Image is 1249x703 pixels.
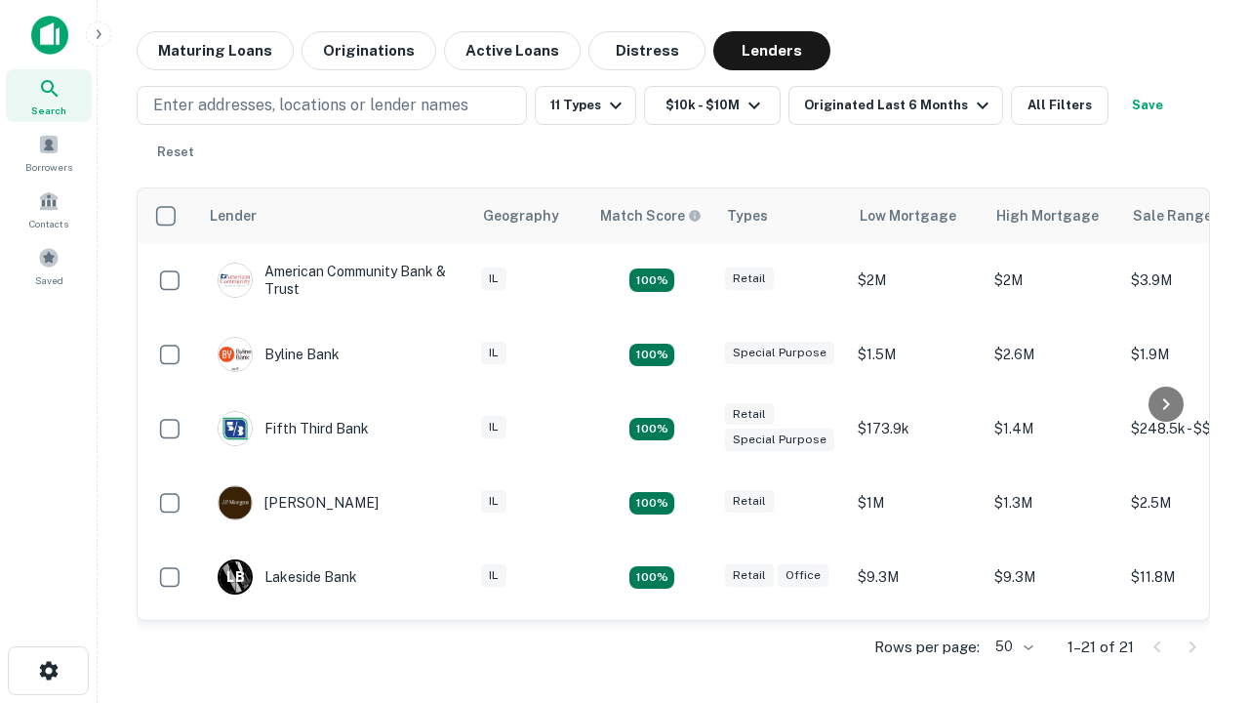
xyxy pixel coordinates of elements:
p: Rows per page: [874,636,980,659]
div: American Community Bank & Trust [218,263,452,298]
div: Low Mortgage [860,204,956,227]
td: $7M [985,614,1121,688]
iframe: Chat Widget [1151,547,1249,641]
th: High Mortgage [985,188,1121,243]
img: capitalize-icon.png [31,16,68,55]
div: Matching Properties: 2, hasApolloMatch: undefined [629,269,674,292]
a: Borrowers [6,126,92,179]
div: Matching Properties: 3, hasApolloMatch: undefined [629,344,674,367]
th: Capitalize uses an advanced AI algorithm to match your search with the best lender. The match sco... [588,188,715,243]
button: Save your search to get updates of matches that match your search criteria. [1116,86,1179,125]
a: Saved [6,239,92,292]
div: High Mortgage [996,204,1099,227]
td: $2M [848,243,985,317]
div: 50 [987,633,1036,661]
td: $1.4M [985,392,1121,466]
td: $173.9k [848,392,985,466]
span: Contacts [29,216,68,231]
div: [PERSON_NAME] [218,485,379,520]
th: Low Mortgage [848,188,985,243]
div: Capitalize uses an advanced AI algorithm to match your search with the best lender. The match sco... [600,205,702,227]
div: Special Purpose [725,342,834,364]
button: Distress [588,31,705,70]
button: Enter addresses, locations or lender names [137,86,527,125]
img: picture [219,486,252,519]
th: Types [715,188,848,243]
div: Geography [483,204,559,227]
div: Types [727,204,768,227]
td: $9.3M [985,540,1121,614]
div: IL [481,342,506,364]
div: Retail [725,490,774,513]
p: 1–21 of 21 [1068,636,1134,659]
td: $1M [848,466,985,540]
button: Lenders [713,31,830,70]
div: Originated Last 6 Months [804,94,994,117]
div: IL [481,564,506,587]
div: Matching Properties: 3, hasApolloMatch: undefined [629,566,674,590]
td: $2.7M [848,614,985,688]
td: $2M [985,243,1121,317]
h6: Match Score [600,205,698,227]
p: Enter addresses, locations or lender names [153,94,468,117]
div: Lakeside Bank [218,559,357,595]
img: picture [219,412,252,445]
div: Matching Properties: 2, hasApolloMatch: undefined [629,418,674,441]
img: picture [219,338,252,371]
a: Search [6,69,92,122]
div: Retail [725,564,774,587]
div: Matching Properties: 2, hasApolloMatch: undefined [629,492,674,516]
div: Fifth Third Bank [218,411,369,446]
div: IL [481,268,506,290]
button: Active Loans [444,31,581,70]
td: $1.3M [985,466,1121,540]
td: $9.3M [848,540,985,614]
div: Sale Range [1133,204,1212,227]
div: Special Purpose [725,429,834,451]
button: Reset [144,133,207,172]
button: Originated Last 6 Months [788,86,1003,125]
div: Byline Bank [218,337,340,372]
a: Contacts [6,183,92,235]
div: IL [481,490,506,513]
span: Search [31,103,66,118]
button: $10k - $10M [644,86,781,125]
div: Lender [210,204,257,227]
img: picture [219,264,252,297]
th: Lender [198,188,471,243]
div: IL [481,416,506,438]
p: L B [226,567,244,588]
button: Maturing Loans [137,31,294,70]
button: 11 Types [535,86,636,125]
button: All Filters [1011,86,1108,125]
td: $1.5M [848,317,985,392]
button: Originations [302,31,436,70]
div: Retail [725,268,774,290]
span: Borrowers [25,159,72,175]
div: Retail [725,403,774,426]
span: Saved [35,272,63,288]
div: Office [778,564,828,587]
td: $2.6M [985,317,1121,392]
th: Geography [471,188,588,243]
